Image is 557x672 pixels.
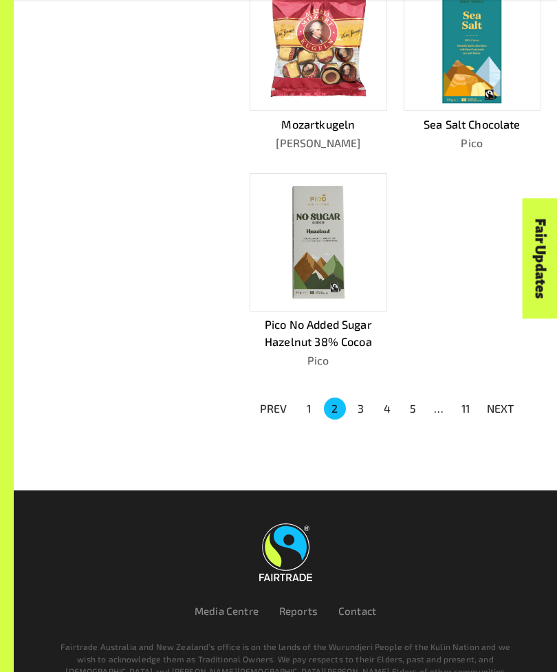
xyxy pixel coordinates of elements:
[252,396,296,421] button: PREV
[250,135,386,151] p: [PERSON_NAME]
[250,116,386,133] p: Mozartkugeln
[404,135,540,151] p: Pico
[259,523,312,581] img: Fairtrade Australia New Zealand logo
[376,398,398,420] button: Go to page 4
[279,605,318,617] a: Reports
[479,396,523,421] button: NEXT
[350,398,372,420] button: Go to page 3
[250,316,386,350] p: Pico No Added Sugar Hazelnut 38% Cocoa
[250,352,386,369] p: Pico
[250,173,386,369] a: Pico No Added Sugar Hazelnut 38% CocoaPico
[298,398,320,420] button: Go to page 1
[338,605,376,617] a: Contact
[195,605,259,617] a: Media Centre
[252,396,523,421] nav: pagination navigation
[428,400,450,417] div: …
[402,398,424,420] button: Go to page 5
[260,400,287,417] p: PREV
[324,398,346,420] button: page 2
[455,398,477,420] button: Go to page 11
[487,400,514,417] p: NEXT
[404,116,540,133] p: Sea Salt Chocolate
